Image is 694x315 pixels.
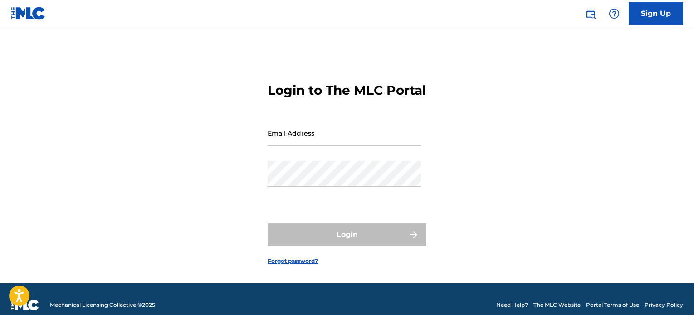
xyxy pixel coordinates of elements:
img: help [609,8,620,19]
a: The MLC Website [533,301,581,309]
div: Help [605,5,623,23]
a: Sign Up [629,2,683,25]
a: Privacy Policy [645,301,683,309]
img: MLC Logo [11,7,46,20]
h3: Login to The MLC Portal [268,82,426,98]
a: Need Help? [496,301,528,309]
img: logo [11,300,39,310]
a: Public Search [582,5,600,23]
a: Portal Terms of Use [586,301,639,309]
span: Mechanical Licensing Collective © 2025 [50,301,155,309]
img: search [585,8,596,19]
a: Forgot password? [268,257,318,265]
